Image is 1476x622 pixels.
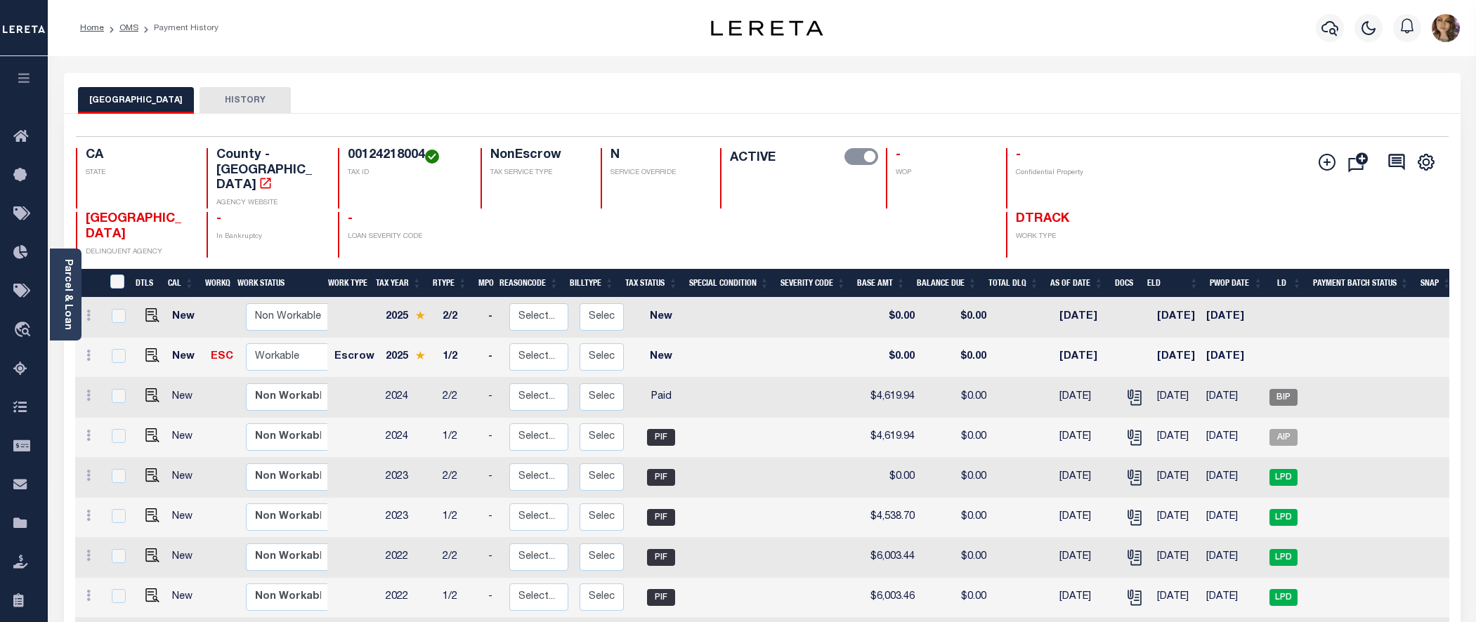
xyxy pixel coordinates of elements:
[896,149,901,161] span: -
[920,418,992,458] td: $0.00
[216,213,221,225] span: -
[380,578,437,618] td: 2022
[1204,269,1269,298] th: PWOP Date: activate to sort column ascending
[1201,578,1264,618] td: [DATE]
[851,269,911,298] th: Base Amt: activate to sort column ascending
[861,298,920,338] td: $0.00
[1269,469,1298,486] span: LPD
[437,338,483,378] td: 1/2
[861,378,920,418] td: $4,619.94
[920,578,992,618] td: $0.00
[861,418,920,458] td: $4,619.94
[1151,378,1201,418] td: [DATE]
[162,269,200,298] th: CAL: activate to sort column ascending
[1201,418,1264,458] td: [DATE]
[380,338,437,378] td: 2025
[629,338,693,378] td: New
[1269,472,1298,482] a: LPD
[1151,298,1201,338] td: [DATE]
[86,148,190,164] h4: CA
[437,578,483,618] td: 1/2
[483,298,504,338] td: -
[483,378,504,418] td: -
[166,538,205,578] td: New
[166,578,205,618] td: New
[380,498,437,538] td: 2023
[1151,338,1201,378] td: [DATE]
[564,269,620,298] th: BillType: activate to sort column ascending
[1054,298,1118,338] td: [DATE]
[1151,418,1201,458] td: [DATE]
[1151,538,1201,578] td: [DATE]
[1269,593,1298,602] a: LPD
[1016,149,1021,161] span: -
[211,352,233,362] a: ESC
[483,458,504,498] td: -
[1307,269,1415,298] th: Payment Batch Status: activate to sort column ascending
[75,269,102,298] th: &nbsp;&nbsp;&nbsp;&nbsp;&nbsp;&nbsp;&nbsp;&nbsp;&nbsp;&nbsp;
[380,298,437,338] td: 2025
[415,351,425,360] img: Star.svg
[684,269,775,298] th: Special Condition: activate to sort column ascending
[437,538,483,578] td: 2/2
[1269,549,1298,566] span: LPD
[483,578,504,618] td: -
[1269,429,1298,446] span: AIP
[920,378,992,418] td: $0.00
[861,458,920,498] td: $0.00
[896,168,989,178] p: WOP
[1054,538,1118,578] td: [DATE]
[1151,458,1201,498] td: [DATE]
[63,259,72,330] a: Parcel & Loan
[380,378,437,418] td: 2024
[483,538,504,578] td: -
[138,22,218,34] li: Payment History
[775,269,851,298] th: Severity Code: activate to sort column ascending
[629,298,693,338] td: New
[380,418,437,458] td: 2024
[1269,589,1298,606] span: LPD
[130,269,162,298] th: DTLS
[102,269,131,298] th: &nbsp;
[80,24,104,32] a: Home
[348,168,464,178] p: TAX ID
[483,338,504,378] td: -
[1045,269,1109,298] th: As of Date: activate to sort column ascending
[232,269,327,298] th: Work Status
[1054,578,1118,618] td: [DATE]
[437,498,483,538] td: 1/2
[415,311,425,320] img: Star.svg
[437,418,483,458] td: 1/2
[483,498,504,538] td: -
[78,87,194,114] button: [GEOGRAPHIC_DATA]
[119,24,138,32] a: OMS
[1151,578,1201,618] td: [DATE]
[647,469,675,486] span: PIF
[1269,432,1298,442] a: AIP
[166,458,205,498] td: New
[166,378,205,418] td: New
[380,538,437,578] td: 2022
[322,269,370,298] th: Work Type
[1269,552,1298,562] a: LPD
[629,378,693,418] td: Paid
[1054,458,1118,498] td: [DATE]
[200,87,291,114] button: HISTORY
[620,269,684,298] th: Tax Status: activate to sort column ascending
[483,418,504,458] td: -
[490,148,584,164] h4: NonEscrow
[437,458,483,498] td: 2/2
[920,338,992,378] td: $0.00
[437,378,483,418] td: 2/2
[166,298,205,338] td: New
[920,498,992,538] td: $0.00
[1269,512,1298,522] a: LPD
[1142,269,1204,298] th: ELD: activate to sort column ascending
[911,269,983,298] th: Balance Due: activate to sort column ascending
[1054,378,1118,418] td: [DATE]
[1201,378,1264,418] td: [DATE]
[86,168,190,178] p: STATE
[86,213,181,241] span: [GEOGRAPHIC_DATA]
[1054,498,1118,538] td: [DATE]
[166,418,205,458] td: New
